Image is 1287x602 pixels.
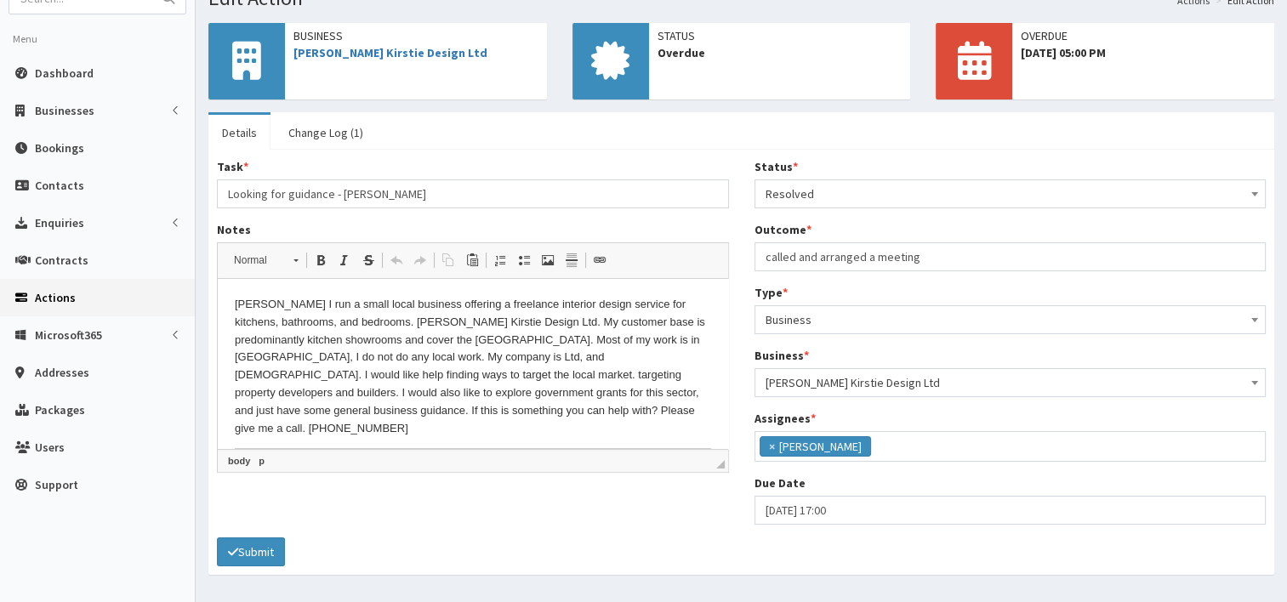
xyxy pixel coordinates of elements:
[35,178,84,193] span: Contacts
[35,477,78,492] span: Support
[1021,27,1266,44] span: OVERDUE
[436,249,460,271] a: Copy (Ctrl+C)
[35,103,94,118] span: Businesses
[275,115,377,150] a: Change Log (1)
[35,140,84,156] span: Bookings
[588,249,612,271] a: Link (Ctrl+L)
[760,436,871,457] li: Gina Waterhouse
[217,221,251,238] label: Notes
[755,410,816,427] label: Assignees
[333,249,356,271] a: Italic (Ctrl+I)
[35,327,102,343] span: Microsoft365
[755,179,1267,208] span: Resolved
[218,279,728,449] iframe: Rich Text Editor, notes
[293,27,538,44] span: Business
[35,365,89,380] span: Addresses
[384,249,408,271] a: Undo (Ctrl+Z)
[225,249,285,271] span: Normal
[536,249,560,271] a: Image
[755,347,809,364] label: Business
[35,290,76,305] span: Actions
[755,284,788,301] label: Type
[35,215,84,230] span: Enquiries
[716,460,725,469] span: Drag to resize
[217,537,285,566] button: Submit
[766,308,1256,332] span: Business
[35,65,94,81] span: Dashboard
[755,221,811,238] label: Outcome
[512,249,536,271] a: Insert/Remove Bulleted List
[488,249,512,271] a: Insert/Remove Numbered List
[35,440,65,455] span: Users
[1021,44,1266,61] span: [DATE] 05:00 PM
[766,182,1256,206] span: Resolved
[225,453,253,469] a: body element
[408,249,432,271] a: Redo (Ctrl+Y)
[766,371,1256,395] span: Corrine Kirstie Design Ltd
[217,158,248,175] label: Task
[658,44,903,61] span: Overdue
[255,453,268,469] a: p element
[755,158,798,175] label: Status
[293,45,487,60] a: [PERSON_NAME] Kirstie Design Ltd
[755,368,1267,397] span: Corrine Kirstie Design Ltd
[769,438,775,455] span: ×
[309,249,333,271] a: Bold (Ctrl+B)
[755,305,1267,334] span: Business
[356,249,380,271] a: Strike Through
[35,402,85,417] span: Packages
[560,249,584,271] a: Insert Horizontal Line
[35,253,88,268] span: Contracts
[208,115,270,150] a: Details
[225,248,307,272] a: Normal
[755,474,806,491] label: Due Date
[460,249,484,271] a: Paste (Ctrl+V)
[658,27,903,44] span: Status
